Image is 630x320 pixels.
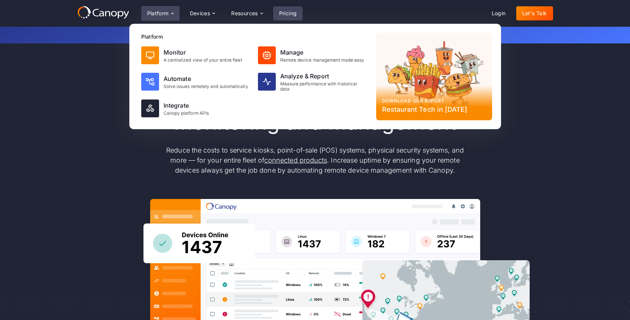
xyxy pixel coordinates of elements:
[138,43,253,67] a: MonitorA centralized view of your entire fleet
[138,97,253,120] a: IntegrateCanopy platform APIs
[273,6,303,20] a: Pricing
[138,69,253,95] a: AutomateSolve issues remotely and automatically
[382,98,486,104] div: Download our report
[129,24,501,129] nav: Platform
[164,101,209,110] div: Integrate
[225,6,268,21] div: Resources
[184,6,221,21] div: Devices
[255,69,370,95] a: Analyze & ReportMeasure performance with historical data
[143,223,255,263] img: Canopy sees how many devices are online
[164,74,248,83] div: Automate
[190,11,210,16] div: Devices
[486,6,512,20] a: Login
[141,33,370,40] div: Platform
[164,58,242,63] div: A centralized view of your entire fleet
[264,156,327,164] a: connected products
[376,33,492,120] a: Download our reportRestaurant Tech in [DATE]
[382,104,486,114] div: Restaurant Tech in [DATE]
[164,84,248,89] div: Solve issues remotely and automatically
[164,111,209,116] div: Canopy platform APIs
[280,72,367,81] div: Analyze & Report
[164,48,242,57] div: Monitor
[255,43,370,67] a: ManageRemote device management made easy
[280,48,365,57] div: Manage
[516,6,553,20] a: Let's Talk
[141,6,180,21] div: Platform
[231,11,258,16] div: Resources
[147,11,169,16] div: Platform
[159,145,471,175] p: Reduce the costs to service kiosks, point-of-sale (POS) systems, physical security systems, and m...
[280,81,367,92] div: Measure performance with historical data
[280,58,365,63] div: Remote device management made easy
